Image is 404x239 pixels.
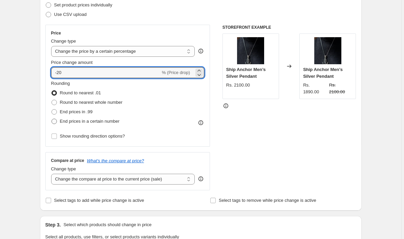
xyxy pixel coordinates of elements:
strike: Rs. 2100.00 [329,82,353,95]
span: Change type [51,166,76,171]
img: Parman-138_80x.jpg [314,37,341,64]
span: Ship Anchor Men’s Silver Pendant [226,67,266,79]
p: Select which products should change in price [63,221,151,228]
img: Parman-138_80x.jpg [237,37,264,64]
span: Round to nearest .01 [60,90,101,95]
span: Select tags to remove while price change is active [219,198,316,203]
div: help [197,48,204,54]
div: Rs. 2100.00 [226,82,250,89]
button: What's the compare at price? [87,158,144,163]
span: Price change amount [51,60,93,65]
span: Change type [51,39,76,44]
span: Round to nearest whole number [60,100,123,105]
span: Use CSV upload [54,12,87,17]
h3: Price [51,30,61,36]
h6: STOREFRONT EXAMPLE [222,25,356,30]
span: Show rounding direction options? [60,134,125,139]
span: Rounding [51,81,70,86]
span: Select tags to add while price change is active [54,198,144,203]
h2: Step 3. [45,221,61,228]
div: Rs. 1890.00 [303,82,326,95]
span: End prices in .99 [60,109,93,114]
h3: Compare at price [51,158,84,163]
input: -15 [51,67,161,78]
span: Ship Anchor Men’s Silver Pendant [303,67,343,79]
div: help [197,175,204,182]
span: Set product prices individually [54,2,112,7]
span: End prices in a certain number [60,119,120,124]
span: % (Price drop) [162,70,190,75]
